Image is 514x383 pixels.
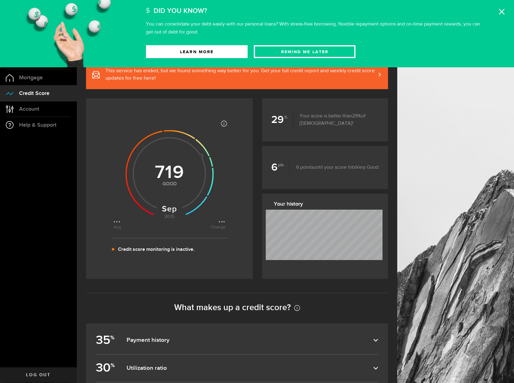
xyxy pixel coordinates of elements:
[271,112,293,128] b: 29
[86,60,388,89] a: This service has ended, but we found something way better for you. Get your full credit report an...
[127,337,373,344] dfn: Payment history
[105,67,376,82] span: This service has ended, but we found something way better for you. Get your full credit report an...
[355,165,379,170] span: Very Good
[26,373,50,377] span: Log out
[19,75,43,81] span: Mortgage
[19,91,49,96] span: Credit Score
[111,362,115,369] sup: %
[96,358,116,378] b: 30
[274,199,381,209] h3: Your history
[271,159,290,176] b: 6
[146,45,248,58] a: Learn More
[146,22,480,35] p: You can consolidate your debt easily with our personal loans? With stress-free borrowing, flexibl...
[290,164,379,171] p: until your score hits
[19,122,57,128] span: Help & Support
[96,330,116,350] b: 35
[19,106,39,112] span: Account
[86,302,388,313] h2: What makes up a credit score?
[293,113,379,127] p: Your score is better than of [DEMOGRAPHIC_DATA]!
[352,114,361,119] span: 29
[296,165,313,170] span: 6 points
[127,365,373,372] dfn: Utilization ratio
[254,45,355,58] button: Remind Me later
[154,5,207,18] h2: Did You Know?
[110,334,114,341] sup: %
[118,246,194,253] p: Credit score monitoring is inactive.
